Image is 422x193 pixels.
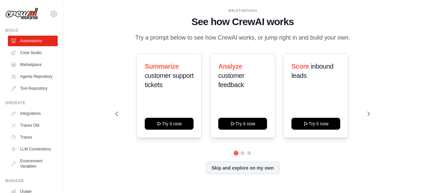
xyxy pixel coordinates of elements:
[5,100,58,106] div: Operate
[115,16,370,28] h1: See how CrewAI works
[8,144,58,154] a: LLM Connections
[218,118,267,130] button: Try it now
[291,63,309,70] span: Score
[218,72,244,88] span: customer feedback
[8,132,58,143] a: Traces
[145,72,194,88] span: customer support tickets
[5,8,38,20] img: Logo
[8,36,58,46] a: Automations
[8,71,58,82] a: Agents Repository
[291,63,333,79] span: inbound leads
[291,118,340,130] button: Try it now
[132,33,353,43] p: Try a prompt below to see how CrewAI works, or jump right in and build your own.
[8,59,58,70] a: Marketplace
[5,178,58,183] div: Manage
[8,156,58,172] a: Environment Variables
[145,63,179,70] span: Summarize
[218,63,242,70] span: Analyze
[206,162,279,174] button: Skip and explore on my own
[145,118,194,130] button: Try it now
[5,28,58,33] div: Build
[8,83,58,94] a: Tool Repository
[8,120,58,131] a: Traces Old
[8,108,58,119] a: Integrations
[8,48,58,58] a: Crew Studio
[115,8,370,13] div: WALKTHROUGH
